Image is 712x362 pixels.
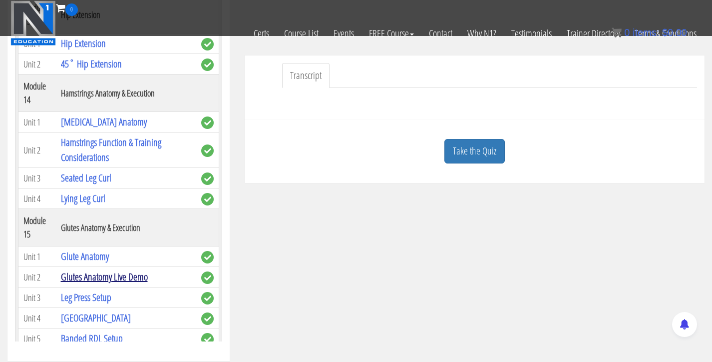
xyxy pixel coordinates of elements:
[201,58,214,71] span: complete
[18,188,56,209] td: Unit 4
[662,27,668,38] span: $
[246,16,277,51] a: Certs
[627,16,704,51] a: Terms & Conditions
[18,308,56,328] td: Unit 4
[201,292,214,304] span: complete
[201,251,214,263] span: complete
[61,249,109,263] a: Glute Anatomy
[61,331,123,345] a: Banded RDL Setup
[201,144,214,157] span: complete
[201,116,214,129] span: complete
[61,290,111,304] a: Leg Press Setup
[612,27,622,37] img: icon11.png
[61,171,111,184] a: Seated Leg Curl
[18,132,56,168] td: Unit 2
[282,63,330,88] a: Transcript
[421,16,460,51] a: Contact
[18,246,56,267] td: Unit 1
[61,135,161,164] a: Hamstrings Function & Training Considerations
[61,57,122,70] a: 45˚ Hip Extension
[56,1,78,14] a: 0
[624,27,630,38] span: 0
[18,74,56,112] th: Module 14
[61,270,148,283] a: Glutes Anatomy Live Demo
[61,311,131,324] a: [GEOGRAPHIC_DATA]
[18,209,56,246] th: Module 15
[201,193,214,205] span: complete
[18,54,56,74] td: Unit 2
[201,312,214,325] span: complete
[18,168,56,188] td: Unit 3
[460,16,504,51] a: Why N1?
[201,271,214,284] span: complete
[559,16,627,51] a: Trainer Directory
[504,16,559,51] a: Testimonials
[201,172,214,185] span: complete
[633,27,659,38] span: items:
[326,16,361,51] a: Events
[201,333,214,345] span: complete
[18,112,56,132] td: Unit 1
[444,139,505,163] a: Take the Quiz
[10,0,56,45] img: n1-education
[61,191,105,205] a: Lying Leg Curl
[18,328,56,349] td: Unit 5
[61,115,147,128] a: [MEDICAL_DATA] Anatomy
[18,267,56,287] td: Unit 2
[18,287,56,308] td: Unit 3
[65,3,78,16] span: 0
[56,74,197,112] th: Hamstrings Anatomy & Execution
[662,27,687,38] bdi: 0.00
[277,16,326,51] a: Course List
[612,27,687,38] a: 0 items: $0.00
[361,16,421,51] a: FREE Course
[56,209,197,246] th: Glutes Anatomy & Execution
